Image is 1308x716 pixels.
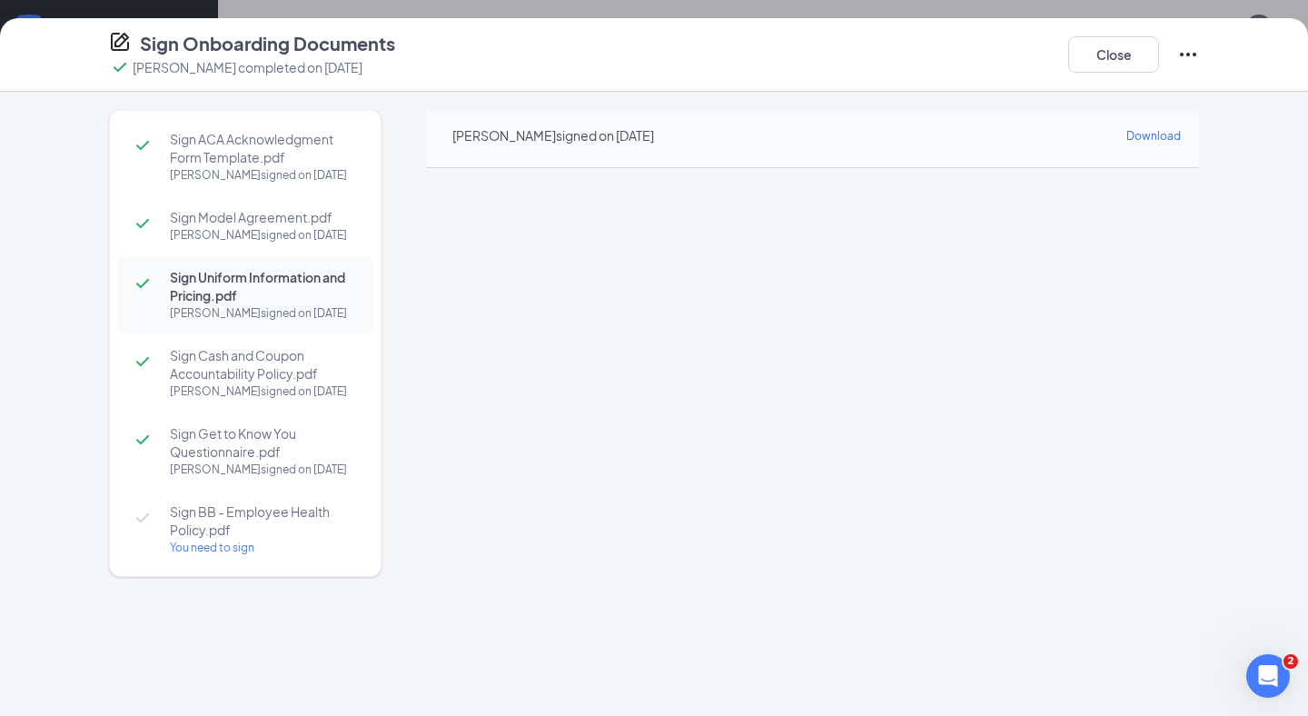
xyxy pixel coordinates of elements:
[170,383,355,401] div: [PERSON_NAME] signed on [DATE]
[132,429,154,451] svg: Checkmark
[1126,129,1181,143] span: Download
[427,168,1199,689] iframe: Sign Uniform Information and Pricing.pdf
[170,346,355,383] span: Sign Cash and Coupon Accountability Policy.pdf
[109,56,131,78] svg: Checkmark
[170,130,355,166] span: Sign ACA Acknowledgment Form Template.pdf
[170,424,355,461] span: Sign Get to Know You Questionnaire.pdf
[1068,36,1159,73] button: Close
[170,461,355,479] div: [PERSON_NAME] signed on [DATE]
[170,208,355,226] span: Sign Model Agreement.pdf
[1283,654,1298,669] span: 2
[1246,654,1290,698] iframe: Intercom live chat
[170,502,355,539] span: Sign BB - Employee Health Policy.pdf
[1177,44,1199,65] svg: Ellipses
[132,351,154,373] svg: Checkmark
[452,126,654,144] div: [PERSON_NAME] signed on [DATE]
[132,213,154,234] svg: Checkmark
[140,31,395,56] h4: Sign Onboarding Documents
[170,539,355,557] div: You need to sign
[170,304,355,323] div: [PERSON_NAME] signed on [DATE]
[109,31,131,53] svg: CompanyDocumentIcon
[170,226,355,244] div: [PERSON_NAME] signed on [DATE]
[1126,124,1181,145] a: Download
[170,166,355,184] div: [PERSON_NAME] signed on [DATE]
[132,273,154,294] svg: Checkmark
[133,58,362,76] p: [PERSON_NAME] completed on [DATE]
[132,507,154,529] svg: Checkmark
[132,134,154,156] svg: Checkmark
[170,268,355,304] span: Sign Uniform Information and Pricing.pdf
